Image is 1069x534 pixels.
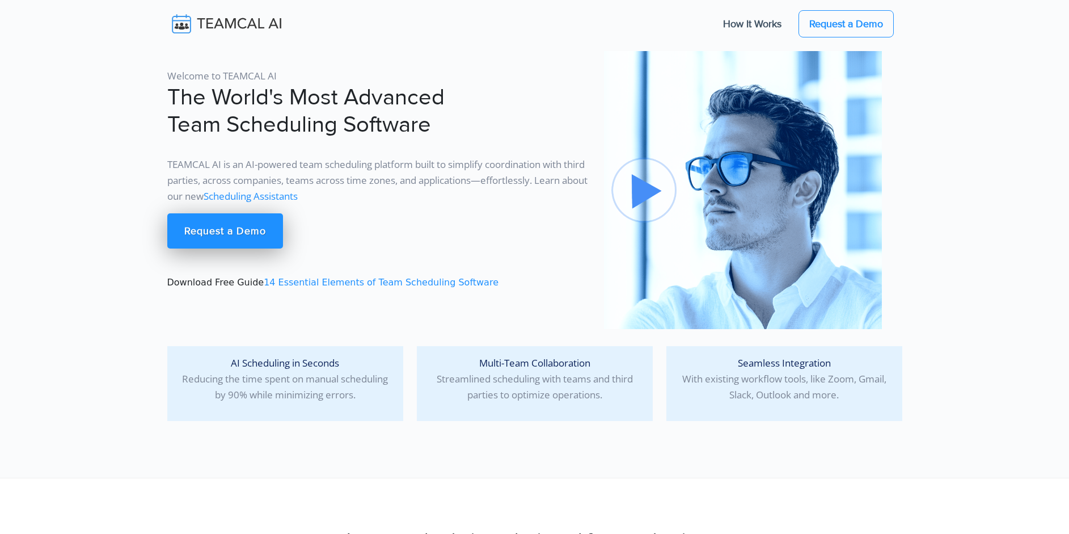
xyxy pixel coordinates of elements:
p: TEAMCAL AI is an AI-powered team scheduling platform built to simplify coordination with third pa... [167,157,590,204]
a: How It Works [712,12,793,36]
p: With existing workflow tools, like Zoom, Gmail, Slack, Outlook and more. [675,355,893,403]
p: Reducing the time spent on manual scheduling by 90% while minimizing errors. [176,355,394,403]
span: Multi-Team Collaboration [479,356,590,369]
a: Request a Demo [167,213,283,249]
a: 14 Essential Elements of Team Scheduling Software [264,277,498,288]
p: Streamlined scheduling with teams and third parties to optimize operations. [426,355,644,403]
a: Request a Demo [798,10,894,37]
a: Scheduling Assistants [204,190,298,203]
span: AI Scheduling in Seconds [231,356,339,369]
img: pic [604,51,882,329]
h1: The World's Most Advanced Team Scheduling Software [167,84,590,138]
span: Seamless Integration [738,356,831,369]
div: Download Free Guide [160,51,597,329]
p: Welcome to TEAMCAL AI [167,68,590,84]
